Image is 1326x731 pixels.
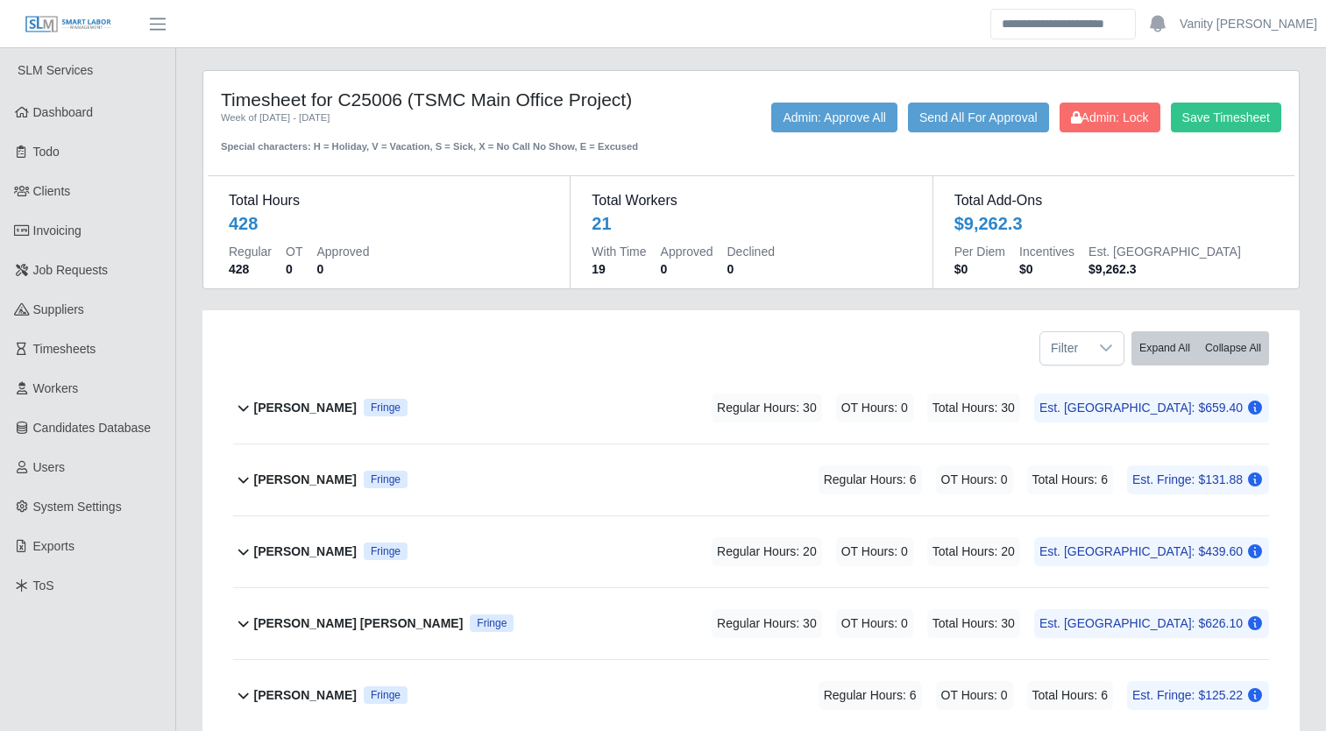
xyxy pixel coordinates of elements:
button: [PERSON_NAME] Fringe Regular Hours: 6 OT Hours: 0 Total Hours: 6 Est. Fringe: $125.22 [233,660,1269,731]
span: Invoicing [33,224,82,238]
dt: Regular [229,243,272,260]
button: Save Timesheet [1171,103,1281,132]
b: [PERSON_NAME] [254,471,357,489]
h4: Timesheet for C25006 (TSMC Main Office Project) [221,89,648,110]
button: Collapse All [1197,331,1269,365]
dd: 0 [727,260,775,278]
dd: 0 [286,260,302,278]
dt: Total Workers [592,190,911,211]
span: Admin: Lock [1071,110,1149,124]
button: [PERSON_NAME] Fringe Regular Hours: 6 OT Hours: 0 Total Hours: 6 Est. Fringe: $131.88 [233,444,1269,515]
div: Prevailing Wage (Fringe Eligible) [364,686,408,704]
div: Special characters: H = Holiday, V = Vacation, S = Sick, X = No Call No Show, E = Excused [221,125,648,154]
span: Regular Hours: 30 [712,609,822,638]
span: Clients [33,184,71,198]
span: Suppliers [33,302,84,316]
span: System Settings [33,500,122,514]
span: Regular Hours: 30 [712,394,822,422]
span: Est. [GEOGRAPHIC_DATA]: $626.10 [1034,609,1269,638]
dt: Est. [GEOGRAPHIC_DATA] [1088,243,1241,260]
b: [PERSON_NAME] [254,543,357,561]
span: Todo [33,145,60,159]
span: Est. Fringe: $125.22 [1127,681,1269,710]
dt: Declined [727,243,775,260]
button: Send All For Approval [908,103,1049,132]
span: Est. [GEOGRAPHIC_DATA]: $659.40 [1034,394,1269,422]
button: Admin: Lock [1060,103,1160,132]
span: Fringe [371,688,401,702]
dt: With Time [592,243,646,260]
div: Prevailing Wage (Fringe Eligible) [364,399,408,416]
dt: OT [286,243,302,260]
span: Fringe [477,616,507,630]
div: 21 [592,211,611,236]
input: Search [990,9,1136,39]
span: Est. Fringe: $131.88 [1127,465,1269,494]
dt: Per Diem [954,243,1005,260]
span: OT Hours: 0 [836,609,913,638]
dd: $0 [1019,260,1074,278]
span: ToS [33,578,54,593]
b: [PERSON_NAME] [PERSON_NAME] [254,614,464,633]
span: Total Hours: 30 [927,609,1020,638]
span: Total Hours: 6 [1027,465,1113,494]
span: Total Hours: 6 [1027,681,1113,710]
span: SLM Services [18,63,93,77]
span: Timesheets [33,342,96,356]
span: Regular Hours: 6 [819,681,922,710]
div: 428 [229,211,258,236]
dd: 0 [316,260,369,278]
div: Week of [DATE] - [DATE] [221,110,648,125]
span: Filter [1040,332,1088,365]
span: Dashboard [33,105,94,119]
div: bulk actions [1131,331,1269,365]
span: Fringe [371,401,401,415]
div: $9,262.3 [954,211,1023,236]
dd: 0 [661,260,713,278]
button: [PERSON_NAME] [PERSON_NAME] Fringe Regular Hours: 30 OT Hours: 0 Total Hours: 30 Est. [GEOGRAPHIC... [233,588,1269,659]
span: Total Hours: 20 [927,537,1020,566]
dd: 428 [229,260,272,278]
button: [PERSON_NAME] Fringe Regular Hours: 30 OT Hours: 0 Total Hours: 30 Est. [GEOGRAPHIC_DATA]: $659.40 [233,373,1269,444]
span: Est. [GEOGRAPHIC_DATA]: $439.60 [1034,537,1269,566]
span: OT Hours: 0 [836,537,913,566]
span: Job Requests [33,263,109,277]
span: Total Hours: 30 [927,394,1020,422]
div: Prevailing Wage (Fringe Eligible) [364,543,408,560]
dd: $0 [954,260,1005,278]
b: [PERSON_NAME] [254,686,357,705]
dt: Total Add-Ons [954,190,1273,211]
span: Users [33,460,66,474]
dt: Total Hours [229,190,549,211]
dt: Incentives [1019,243,1074,260]
dt: Approved [316,243,369,260]
span: Regular Hours: 20 [712,537,822,566]
a: Vanity [PERSON_NAME] [1180,15,1317,33]
b: [PERSON_NAME] [254,399,357,417]
span: OT Hours: 0 [836,394,913,422]
img: SLM Logo [25,15,112,34]
span: Workers [33,381,79,395]
span: Candidates Database [33,421,152,435]
dt: Approved [661,243,713,260]
span: Exports [33,539,74,553]
button: Admin: Approve All [771,103,897,132]
dd: 19 [592,260,646,278]
span: Fringe [371,544,401,558]
dd: $9,262.3 [1088,260,1241,278]
div: Prevailing Wage (Fringe Eligible) [470,614,514,632]
span: OT Hours: 0 [936,681,1013,710]
button: Expand All [1131,331,1198,365]
div: Prevailing Wage (Fringe Eligible) [364,471,408,488]
span: Fringe [371,472,401,486]
button: [PERSON_NAME] Fringe Regular Hours: 20 OT Hours: 0 Total Hours: 20 Est. [GEOGRAPHIC_DATA]: $439.60 [233,516,1269,587]
span: Regular Hours: 6 [819,465,922,494]
span: OT Hours: 0 [936,465,1013,494]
